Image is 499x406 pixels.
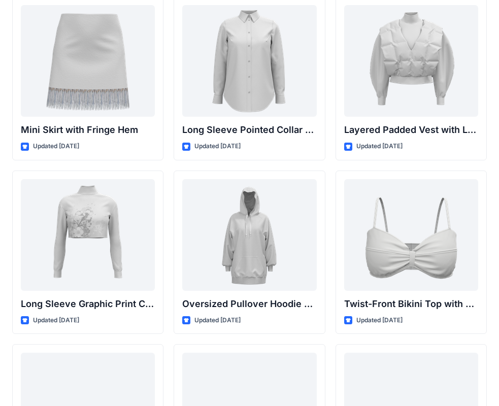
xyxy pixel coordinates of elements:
p: Updated [DATE] [33,141,79,152]
p: Oversized Pullover Hoodie with Front Pocket [182,297,316,311]
a: Long Sleeve Pointed Collar Button-Up Shirt [182,5,316,117]
p: Long Sleeve Graphic Print Cropped Turtleneck [21,297,155,311]
p: Layered Padded Vest with Long Sleeve Top [344,123,478,137]
p: Updated [DATE] [194,315,241,326]
p: Updated [DATE] [194,141,241,152]
a: Mini Skirt with Fringe Hem [21,5,155,117]
p: Updated [DATE] [356,315,403,326]
a: Layered Padded Vest with Long Sleeve Top [344,5,478,117]
p: Mini Skirt with Fringe Hem [21,123,155,137]
p: Updated [DATE] [33,315,79,326]
a: Twist-Front Bikini Top with Thin Straps [344,179,478,291]
a: Oversized Pullover Hoodie with Front Pocket [182,179,316,291]
a: Long Sleeve Graphic Print Cropped Turtleneck [21,179,155,291]
p: Twist-Front Bikini Top with Thin Straps [344,297,478,311]
p: Long Sleeve Pointed Collar Button-Up Shirt [182,123,316,137]
p: Updated [DATE] [356,141,403,152]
